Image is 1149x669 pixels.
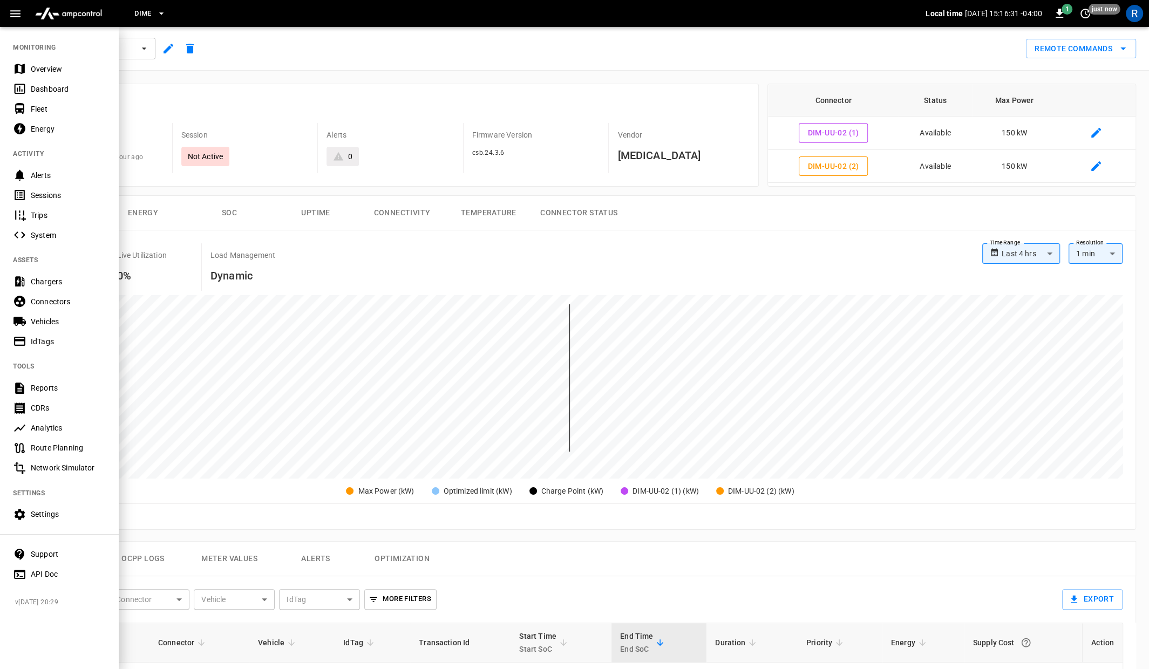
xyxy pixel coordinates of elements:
img: ampcontrol.io logo [31,3,106,24]
div: Dashboard [31,84,106,94]
div: Vehicles [31,316,106,327]
span: Dime [134,8,152,20]
div: System [31,230,106,241]
div: CDRs [31,402,106,413]
div: Sessions [31,190,106,201]
div: Network Simulator [31,462,106,473]
div: Reports [31,383,106,393]
div: Fleet [31,104,106,114]
div: Support [31,549,106,559]
div: IdTags [31,336,106,347]
div: Analytics [31,422,106,433]
p: [DATE] 15:16:31 -04:00 [965,8,1042,19]
div: Energy [31,124,106,134]
div: Settings [31,509,106,520]
div: Overview [31,64,106,74]
div: Connectors [31,296,106,307]
span: just now [1089,4,1120,15]
div: API Doc [31,569,106,579]
div: Alerts [31,170,106,181]
div: Chargers [31,276,106,287]
div: Route Planning [31,442,106,453]
p: Local time [926,8,963,19]
span: 1 [1062,4,1072,15]
div: profile-icon [1126,5,1143,22]
span: v [DATE] 20:29 [15,597,110,608]
button: set refresh interval [1077,5,1094,22]
div: Trips [31,210,106,221]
